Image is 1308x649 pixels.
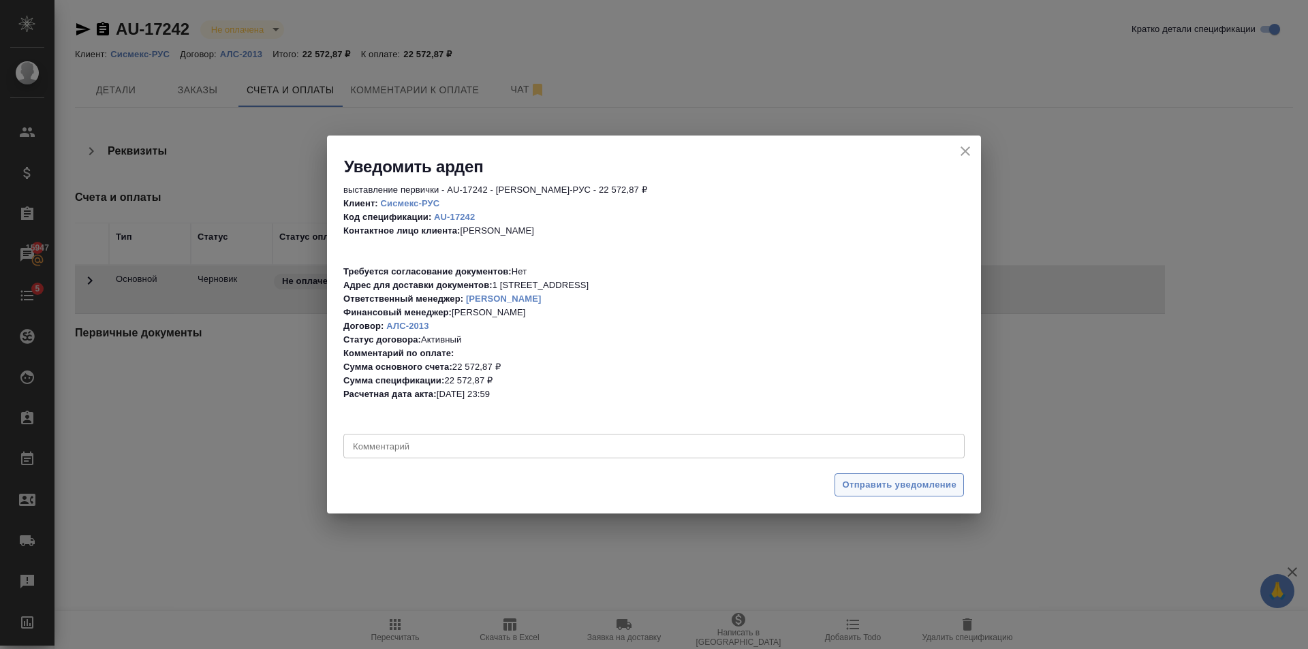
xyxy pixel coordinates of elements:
button: close [955,141,976,161]
a: АЛС-2013 [386,321,429,331]
h2: Уведомить ардеп [344,156,981,178]
b: Ответственный менеджер: [343,294,463,304]
b: Клиент: [343,198,378,208]
a: [PERSON_NAME] [466,294,542,304]
p: выставление первички - AU-17242 - [PERSON_NAME]-РУС - 22 572,87 ₽ [343,183,965,197]
b: Финансовый менеджер: [343,307,452,317]
b: Комментарий по оплате: [343,348,454,358]
b: Адрес для доставки документов: [343,280,493,290]
b: Контактное лицо клиента: [343,225,460,236]
span: Отправить уведомление [842,477,956,493]
b: Договор: [343,321,384,331]
p: [PERSON_NAME] Нет 1 [STREET_ADDRESS] [PERSON_NAME] Активный 22 572,87 ₽ 22 572,87 ₽ [DATE] 23:59 [343,197,965,401]
b: Сумма основного счета: [343,362,452,372]
b: Статус договора: [343,334,421,345]
b: Сумма спецификации: [343,375,444,385]
b: Код спецификации: [343,212,431,222]
a: AU-17242 [434,212,475,222]
b: Расчетная дата акта: [343,389,437,399]
button: Отправить уведомление [835,473,964,497]
a: Сисмекс-РУС [381,198,440,208]
b: Требуется согласование документов: [343,266,512,276]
